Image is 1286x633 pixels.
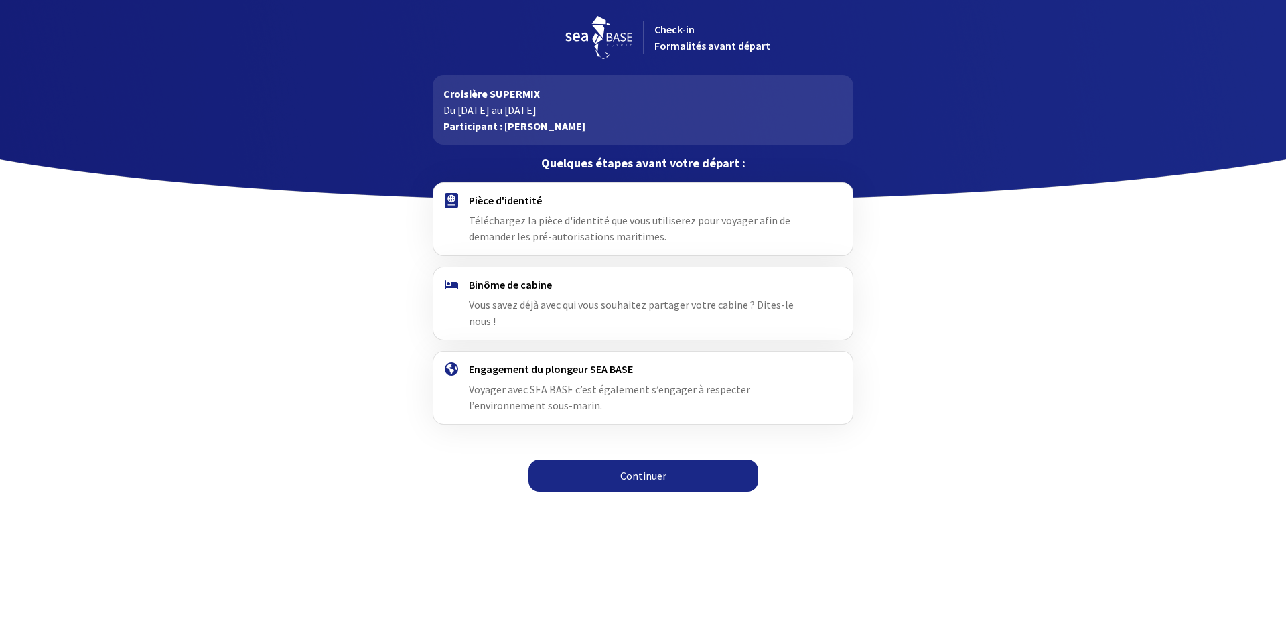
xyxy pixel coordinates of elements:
img: logo_seabase.svg [565,16,632,59]
h4: Binôme de cabine [469,278,816,291]
img: passport.svg [445,193,458,208]
p: Croisière SUPERMIX [443,86,842,102]
h4: Pièce d'identité [469,194,816,207]
img: binome.svg [445,280,458,289]
span: Vous savez déjà avec qui vous souhaitez partager votre cabine ? Dites-le nous ! [469,298,794,328]
img: engagement.svg [445,362,458,376]
p: Participant : [PERSON_NAME] [443,118,842,134]
h4: Engagement du plongeur SEA BASE [469,362,816,376]
p: Quelques étapes avant votre départ : [433,155,853,171]
span: Check-in Formalités avant départ [654,23,770,52]
span: Voyager avec SEA BASE c’est également s’engager à respecter l’environnement sous-marin. [469,382,750,412]
a: Continuer [528,460,758,492]
p: Du [DATE] au [DATE] [443,102,842,118]
span: Téléchargez la pièce d'identité que vous utiliserez pour voyager afin de demander les pré-autoris... [469,214,790,243]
